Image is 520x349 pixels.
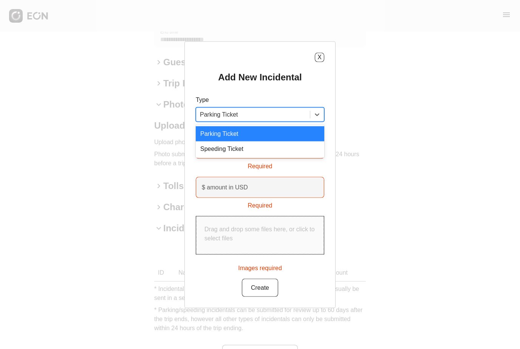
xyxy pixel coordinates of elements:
[196,198,324,210] div: Required
[196,158,324,171] div: Required
[196,95,324,104] p: Type
[315,52,324,62] button: X
[202,183,248,192] label: $ amount in USD
[204,224,316,243] p: Drag and drop some files here, or click to select files
[218,71,302,83] h2: Add New Incidental
[196,126,324,141] div: Parking Ticket
[238,260,282,272] div: Images required
[196,141,324,156] div: Speeding Ticket
[242,278,278,297] button: Create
